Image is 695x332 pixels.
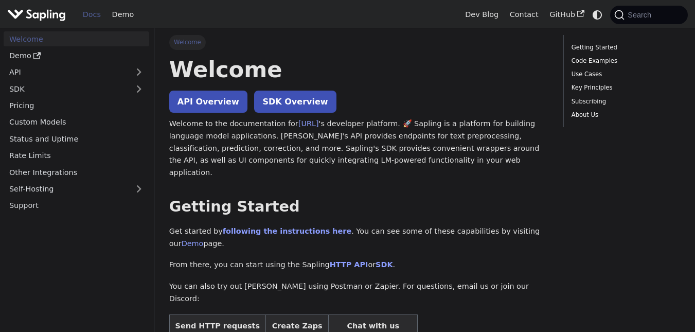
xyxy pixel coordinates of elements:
[4,31,149,46] a: Welcome
[169,259,549,271] p: From there, you can start using the Sapling or .
[4,131,149,146] a: Status and Uptime
[169,35,206,49] span: Welcome
[572,43,676,53] a: Getting Started
[4,65,129,80] a: API
[4,182,149,197] a: Self-Hosting
[4,148,149,163] a: Rate Limits
[572,56,676,66] a: Code Examples
[4,48,149,63] a: Demo
[223,227,351,235] a: following the instructions here
[376,260,393,269] a: SDK
[4,165,149,180] a: Other Integrations
[169,281,549,305] p: You can also try out [PERSON_NAME] using Postman or Zapier. For questions, email us or join our D...
[572,69,676,79] a: Use Cases
[4,98,149,113] a: Pricing
[572,110,676,120] a: About Us
[169,91,247,113] a: API Overview
[590,7,605,22] button: Switch between dark and light mode (currently system mode)
[298,119,319,128] a: [URL]
[169,198,549,216] h2: Getting Started
[77,7,106,23] a: Docs
[572,97,676,107] a: Subscribing
[625,11,657,19] span: Search
[129,81,149,96] button: Expand sidebar category 'SDK'
[169,225,549,250] p: Get started by . You can see some of these capabilities by visiting our page.
[330,260,368,269] a: HTTP API
[544,7,590,23] a: GitHub
[129,65,149,80] button: Expand sidebar category 'API'
[572,83,676,93] a: Key Principles
[4,115,149,130] a: Custom Models
[610,6,687,24] button: Search (Command+K)
[106,7,139,23] a: Demo
[169,56,549,83] h1: Welcome
[7,7,66,22] img: Sapling.ai
[182,239,204,248] a: Demo
[4,81,129,96] a: SDK
[7,7,69,22] a: Sapling.aiSapling.ai
[459,7,504,23] a: Dev Blog
[169,118,549,179] p: Welcome to the documentation for 's developer platform. 🚀 Sapling is a platform for building lang...
[4,198,149,213] a: Support
[169,35,549,49] nav: Breadcrumbs
[254,91,336,113] a: SDK Overview
[504,7,544,23] a: Contact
